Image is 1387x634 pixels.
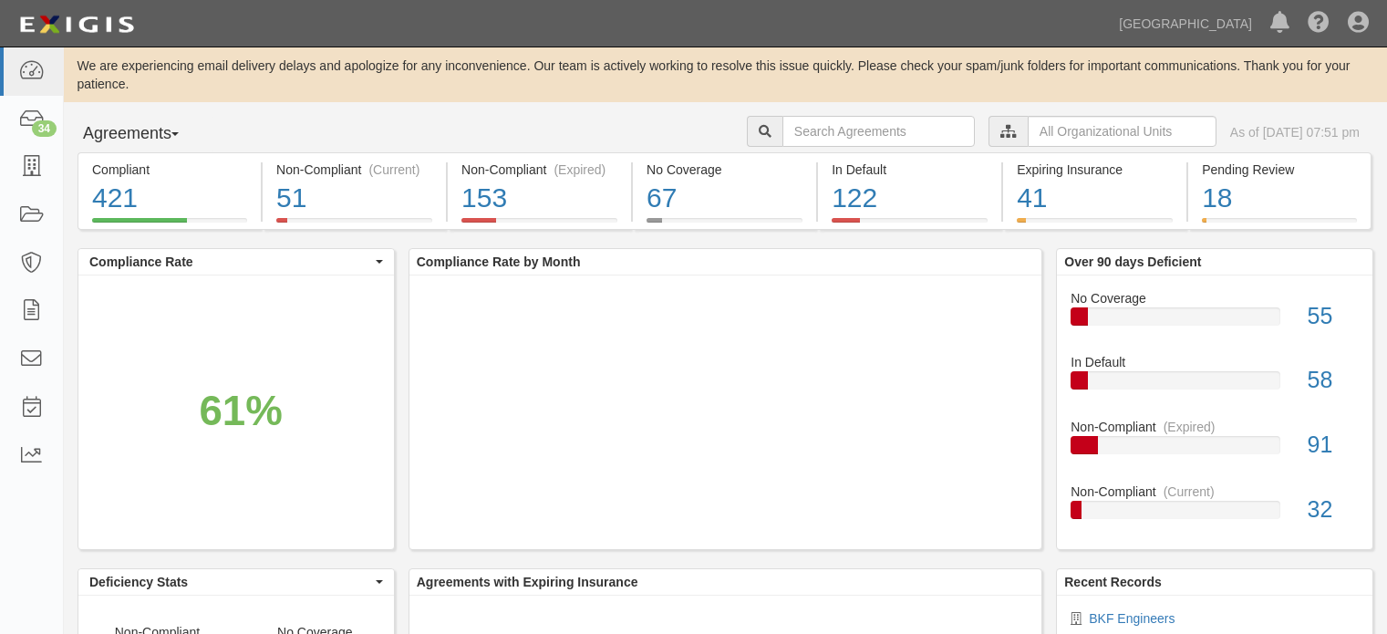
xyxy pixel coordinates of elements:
button: Agreements [78,116,214,152]
a: [GEOGRAPHIC_DATA] [1110,5,1261,42]
a: Expiring Insurance41 [1003,218,1186,233]
input: Search Agreements [782,116,975,147]
div: 32 [1294,494,1372,526]
div: 55 [1294,300,1372,333]
b: Over 90 days Deficient [1064,255,1201,269]
div: Compliant [92,161,247,179]
div: (Current) [1164,483,1215,501]
div: No Coverage [647,161,802,179]
div: Expiring Insurance [1017,161,1173,179]
a: Non-Compliant(Expired)153 [448,218,631,233]
div: 153 [461,179,617,218]
div: In Default [1057,353,1372,371]
div: Non-Compliant [1057,483,1372,501]
div: 51 [276,179,432,218]
div: We are experiencing email delivery delays and apologize for any inconvenience. Our team is active... [64,57,1387,93]
b: Agreements with Expiring Insurance [417,575,638,589]
a: In Default58 [1071,353,1359,418]
div: In Default [832,161,988,179]
b: Recent Records [1064,575,1162,589]
button: Deficiency Stats [78,569,394,595]
div: 58 [1294,364,1372,397]
div: 18 [1202,179,1357,218]
div: 34 [32,120,57,137]
div: Pending Review [1202,161,1357,179]
div: Non-Compliant (Current) [276,161,432,179]
a: BKF Engineers [1089,611,1175,626]
div: 122 [832,179,988,218]
div: Non-Compliant (Expired) [461,161,617,179]
button: Compliance Rate [78,249,394,275]
a: Non-Compliant(Current)32 [1071,483,1359,534]
div: 61% [199,381,282,441]
div: 67 [647,179,802,218]
a: Non-Compliant(Expired)91 [1071,418,1359,483]
a: Pending Review18 [1188,218,1371,233]
i: Help Center - Complianz [1308,13,1330,35]
span: Compliance Rate [89,253,371,271]
a: No Coverage67 [633,218,816,233]
div: (Current) [368,161,419,179]
a: Non-Compliant(Current)51 [263,218,446,233]
a: No Coverage55 [1071,289,1359,354]
div: (Expired) [1164,418,1216,436]
div: (Expired) [554,161,606,179]
a: In Default122 [818,218,1001,233]
div: 421 [92,179,247,218]
input: All Organizational Units [1028,116,1216,147]
img: logo-5460c22ac91f19d4615b14bd174203de0afe785f0fc80cf4dbbc73dc1793850b.png [14,8,140,41]
span: Deficiency Stats [89,573,371,591]
a: Compliant421 [78,218,261,233]
b: Compliance Rate by Month [417,255,581,269]
div: As of [DATE] 07:51 pm [1230,123,1360,141]
div: Non-Compliant [1057,418,1372,436]
div: 41 [1017,179,1173,218]
div: No Coverage [1057,289,1372,307]
div: 91 [1294,429,1372,462]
